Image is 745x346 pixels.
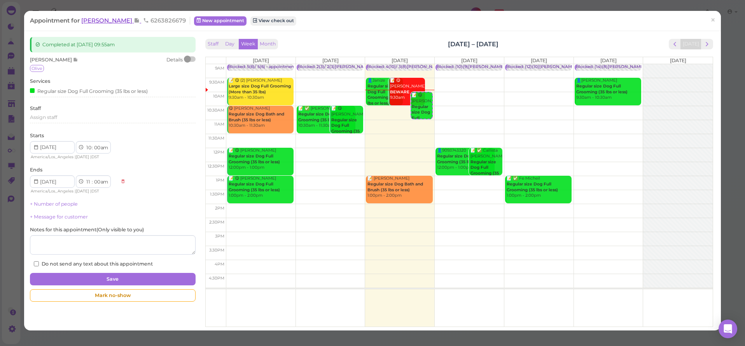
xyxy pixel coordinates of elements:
button: [DATE] [680,39,701,49]
div: 👤Janize 9:30am - 10:30am [367,78,402,118]
a: View check out [250,16,296,26]
span: 10:30am [207,108,224,113]
span: 1:30pm [210,192,224,197]
button: Save [30,273,195,285]
b: Regular size Dog Full Grooming (35 lbs or less) [507,182,558,192]
button: Day [220,39,239,49]
div: 📝 ✅ Fe Micheil 1:00pm - 2:00pm [506,176,572,199]
div: 📝 ✅ [PERSON_NAME] 10:30am - 11:30am [298,106,355,129]
b: Regular size Dog Full Grooming (35 lbs or less) [331,117,360,140]
button: Staff [205,39,221,49]
b: Regular size Dog Full Grooming (35 lbs or less) [367,84,396,106]
span: [DATE] [600,58,617,63]
div: Blocked: (14)(8)[PERSON_NAME] • appointment [576,64,675,70]
b: Regular size Dog Full Grooming (35 lbs or less) [576,84,628,94]
div: Blocked: 5(6)/ 5(6) • appointment [228,64,296,70]
span: 9am [215,66,224,71]
span: DST [91,154,99,159]
span: America/Los_Angeles [31,189,73,194]
a: × [706,11,720,30]
div: Details [166,56,183,63]
label: Ends [30,166,42,173]
button: prev [669,39,681,49]
span: 11am [214,122,224,127]
span: 3pm [215,234,224,239]
a: [PERSON_NAME] [81,17,141,24]
span: DST [91,189,99,194]
b: Regular size Dog Full Grooming (35 lbs or less) [437,154,488,164]
div: Mark no-show [30,289,195,302]
span: 12pm [213,150,224,155]
span: Assign staff [30,114,57,120]
b: BEWARE [390,89,409,94]
span: [DATE] [322,58,339,63]
div: 📝 ✅ Callista [PERSON_NAME] 12:00pm - 1:00pm [470,148,502,194]
span: 3:30pm [209,248,224,253]
b: Regular size Dog Full Grooming (35 lbs or less) [412,104,433,138]
div: 📝 😋 [PERSON_NAME] 12:00pm - 1:00pm [228,148,294,171]
div: 📝 😋 [PERSON_NAME] 10:00am - 11:00am [411,93,432,150]
span: [DATE] [531,58,547,63]
button: Week [239,39,258,49]
a: New appointment [194,16,247,26]
div: Appointment for [30,17,190,24]
div: Blocked: (12)(10)[PERSON_NAME] • appointment [506,64,607,70]
span: × [710,15,715,26]
span: 4:30pm [209,276,224,281]
button: next [701,39,713,49]
div: Blocked: (10)(9)[PERSON_NAME],[PERSON_NAME] • appointment [437,64,573,70]
span: [DATE] [253,58,269,63]
div: 📝 😋 [PERSON_NAME] Please trim hair in ears and comb out or blow out excess hair. 10:30am - 11:30am [331,106,363,180]
span: 9:30am [209,80,224,85]
span: 2:30pm [209,220,224,225]
span: America/Los_Angeles [31,154,73,159]
b: Regular size Dog Full Grooming (35 lbs or less) [298,112,350,122]
span: 1pm [216,178,224,183]
span: 4pm [215,262,224,267]
div: Completed at [DATE] 09:55am [30,37,195,52]
b: Large size Dog Full Grooming (More than 35 lbs) [229,84,291,94]
button: Month [257,39,278,49]
span: [PERSON_NAME] [30,57,73,63]
span: 2pm [215,206,224,211]
div: 📝 [PERSON_NAME] 1:00pm - 2:00pm [367,176,432,199]
b: Regular size Dog Bath and Brush (35 lbs or less) [229,112,284,122]
b: Regular size Dog Full Grooming (35 lbs or less) [470,159,499,182]
a: + Message for customer [30,214,88,220]
div: Blocked: 4(10)/ 3(8)[PERSON_NAME] • appointment [367,64,474,70]
label: Do not send any text about this appointment [34,260,153,267]
div: Blocked: 2(3)/ 2(3)[PERSON_NAME] • appointment [298,64,402,70]
div: 👤9093743320 12:00pm - 1:00pm [437,148,494,171]
span: 11:30am [208,136,224,141]
span: [DATE] [76,154,89,159]
h2: [DATE] – [DATE] [448,40,498,49]
b: Regular size Dog Full Grooming (35 lbs or less) [229,154,280,164]
span: [DATE] [670,58,686,63]
span: Note [73,57,78,63]
span: [PERSON_NAME] [81,17,134,24]
div: | | [30,188,117,195]
label: Notes for this appointment ( Only visible to you ) [30,226,144,233]
label: Services [30,78,50,85]
input: Do not send any text about this appointment [34,261,39,266]
div: | | [30,154,117,161]
div: 📝 😋 [PERSON_NAME] 9:30am [390,78,425,101]
div: 📝 😋 [PERSON_NAME] 1:00pm - 2:00pm [228,176,294,199]
div: 👤[PERSON_NAME] 9:30am - 10:30am [576,78,641,101]
div: 😋 [PERSON_NAME] 10:30am - 11:30am [228,106,294,129]
div: Open Intercom Messenger [719,320,737,338]
div: 📝 😋 (2) [PERSON_NAME] 9:30am - 10:30am [228,78,294,101]
span: 6263826679 [143,17,186,24]
span: 10am [213,94,224,99]
label: Starts [30,132,44,139]
span: [DATE] [76,189,89,194]
b: Regular size Dog Bath and Brush (35 lbs or less) [367,182,423,192]
b: Regular size Dog Full Grooming (35 lbs or less) [229,182,280,192]
span: 12:30pm [208,164,224,169]
span: Olive [30,65,44,72]
span: [DATE] [392,58,408,63]
span: Note [134,17,141,24]
a: + Number of people [30,201,78,207]
label: Staff [30,105,41,112]
div: Regular size Dog Full Grooming (35 lbs or less) [30,87,148,95]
